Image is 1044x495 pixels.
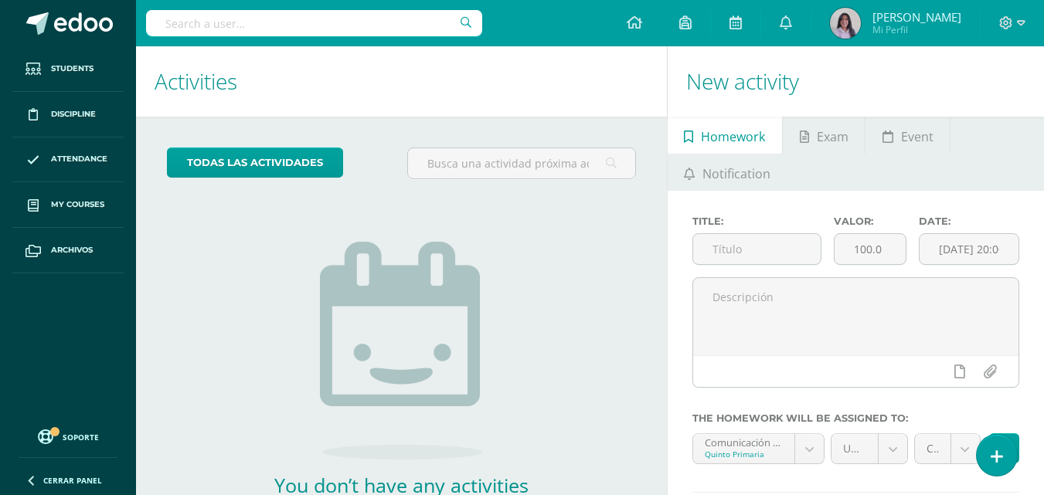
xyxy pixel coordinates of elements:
[668,117,782,154] a: Homework
[668,154,787,191] a: Notification
[835,234,906,264] input: Puntos máximos
[693,434,825,463] a: Comunicación y lenguaje 5 'A'Quinto Primaria
[51,244,93,256] span: Archivos
[831,434,907,463] a: Unidad 4
[146,10,482,36] input: Search a user…
[320,242,482,459] img: no_activities.png
[12,182,124,228] a: My courses
[63,432,99,442] span: Soporte
[919,215,1019,227] label: Date:
[702,155,770,192] span: Notification
[43,475,102,486] span: Cerrar panel
[920,234,1018,264] input: Fecha de entrega
[915,434,980,463] a: Caligrafía U4 Z1 (5.0%)
[155,46,648,117] h1: Activities
[901,118,933,155] span: Event
[783,117,865,154] a: Exam
[408,148,634,178] input: Busca una actividad próxima aquí...
[817,118,848,155] span: Exam
[51,108,96,120] span: Discipline
[834,215,906,227] label: Valor:
[12,46,124,92] a: Students
[19,425,117,446] a: Soporte
[692,412,1019,424] label: The homework will be assigned to:
[51,153,107,165] span: Attendance
[705,434,784,449] div: Comunicación y lenguaje 5 'A'
[701,118,765,155] span: Homework
[51,63,94,75] span: Students
[830,8,861,39] img: 2e7ec2bf65bdb1b7ba449eab1a65d432.png
[872,9,961,25] span: [PERSON_NAME]
[927,434,939,463] span: Caligrafía U4 Z1 (5.0%)
[865,117,950,154] a: Event
[51,198,104,211] span: My courses
[693,234,821,264] input: Título
[167,147,343,178] a: todas las Actividades
[843,434,866,463] span: Unidad 4
[12,137,124,183] a: Attendance
[705,449,784,459] div: Quinto Primaria
[12,228,124,273] a: Archivos
[686,46,1025,117] h1: New activity
[692,215,821,227] label: Title:
[12,92,124,137] a: Discipline
[872,23,961,36] span: Mi Perfil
